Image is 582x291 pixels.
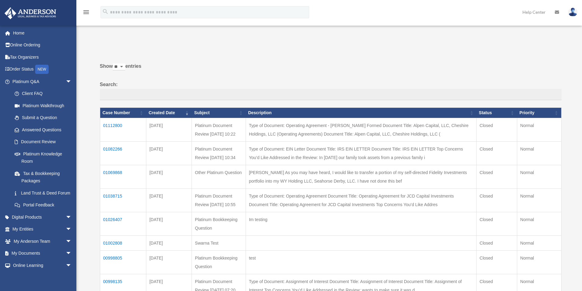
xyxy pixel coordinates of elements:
td: Swarna Test [192,235,246,250]
span: arrow_drop_down [66,247,78,260]
a: My Documentsarrow_drop_down [4,247,81,260]
a: My Entitiesarrow_drop_down [4,223,81,235]
th: Created Date: activate to sort column ascending [146,108,192,118]
a: Tax Organizers [4,51,81,63]
th: Status: activate to sort column ascending [476,108,517,118]
input: Search: [100,89,562,100]
span: arrow_drop_down [66,259,78,272]
td: Closed [476,118,517,141]
td: Platinum Document Review [DATE] 10:55 [192,188,246,212]
td: Platinum Document Review [DATE] 10:34 [192,141,246,165]
td: Type of Document: Operating Agreement Document Title: Operating Agreement for JCD Capital Investm... [246,188,476,212]
td: Normal [517,212,561,235]
td: Im testing [246,212,476,235]
td: Closed [476,165,517,188]
td: [DATE] [146,212,192,235]
a: Submit a Question [9,112,78,124]
i: menu [82,9,90,16]
td: Platinum Document Review [DATE] 10:22 [192,118,246,141]
a: Tax & Bookkeeping Packages [9,167,78,187]
a: Platinum Q&Aarrow_drop_down [4,75,78,88]
td: Other Platinum Question [192,165,246,188]
td: Closed [476,212,517,235]
span: arrow_drop_down [66,235,78,248]
td: [DATE] [146,188,192,212]
div: NEW [35,65,49,74]
a: Order StatusNEW [4,63,81,76]
a: Portal Feedback [9,199,78,211]
th: Description: activate to sort column ascending [246,108,476,118]
td: 00998805 [100,250,146,274]
label: Show entries [100,62,562,77]
label: Search: [100,80,562,100]
td: [DATE] [146,165,192,188]
td: [DATE] [146,141,192,165]
td: 01002808 [100,235,146,250]
td: Platinum Bookkeeping Question [192,250,246,274]
select: Showentries [113,64,125,71]
a: menu [82,11,90,16]
td: Normal [517,118,561,141]
td: 01038715 [100,188,146,212]
span: arrow_drop_down [66,223,78,236]
th: Priority: activate to sort column ascending [517,108,561,118]
a: Digital Productsarrow_drop_down [4,211,81,223]
a: Document Review [9,136,78,148]
td: Normal [517,165,561,188]
a: Platinum Knowledge Room [9,148,78,167]
td: Type of Document: Operating Agreement - [PERSON_NAME] Formed Document Title: Alpen Capital, LLC, ... [246,118,476,141]
a: Platinum Walkthrough [9,100,78,112]
a: Online Ordering [4,39,81,51]
td: Type of Document: EIN Letter Document Title: IRS EIN LETTER Document Title: IRS EIN LETTER Top Co... [246,141,476,165]
td: [DATE] [146,250,192,274]
th: Case Number: activate to sort column ascending [100,108,146,118]
td: test [246,250,476,274]
a: Online Learningarrow_drop_down [4,259,81,271]
td: Normal [517,188,561,212]
td: 01112800 [100,118,146,141]
i: search [102,8,109,15]
span: arrow_drop_down [66,75,78,88]
td: Normal [517,235,561,250]
td: Normal [517,250,561,274]
th: Subject: activate to sort column ascending [192,108,246,118]
td: Normal [517,141,561,165]
td: 01026407 [100,212,146,235]
td: 01082266 [100,141,146,165]
td: Platinum Bookkeeping Question [192,212,246,235]
img: User Pic [568,8,577,16]
img: Anderson Advisors Platinum Portal [3,7,58,19]
span: arrow_drop_down [66,211,78,224]
a: Client FAQ [9,88,78,100]
td: Closed [476,141,517,165]
td: Closed [476,188,517,212]
a: Answered Questions [9,124,75,136]
td: Closed [476,235,517,250]
td: [DATE] [146,118,192,141]
a: Land Trust & Deed Forum [9,187,78,199]
a: Home [4,27,81,39]
td: 01069868 [100,165,146,188]
td: Closed [476,250,517,274]
td: [DATE] [146,235,192,250]
a: My Anderson Teamarrow_drop_down [4,235,81,247]
td: [PERSON_NAME] As you may have heard, I would like to transfer a portion of my self-directed Fidel... [246,165,476,188]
